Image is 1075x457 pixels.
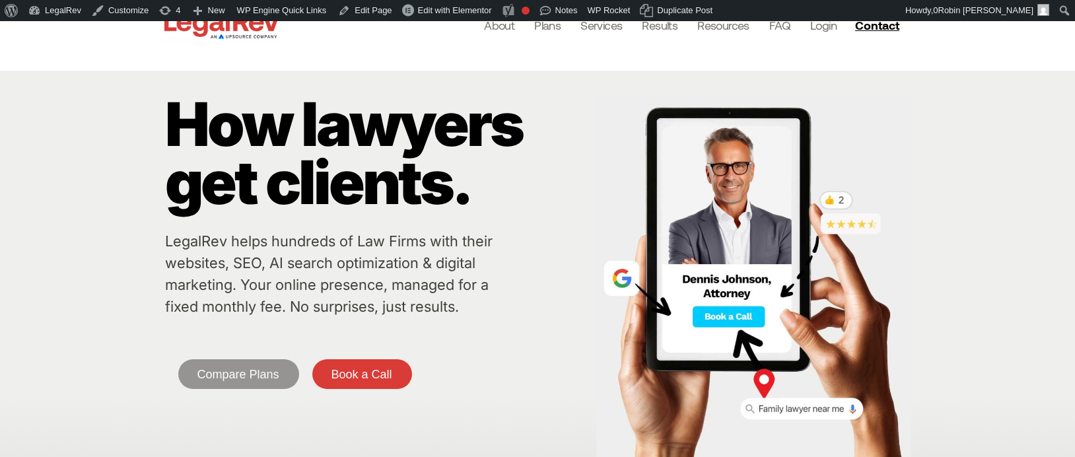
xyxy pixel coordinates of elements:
div: Focus keyphrase not set [522,7,530,15]
a: Plans [534,16,561,34]
p: How lawyers get clients. [165,95,590,211]
span: Edit with Elementor [418,5,492,15]
span: Book a Call [331,369,392,380]
nav: Menu [484,16,837,34]
a: Results [642,16,677,34]
a: LegalRev helps hundreds of Law Firms with their websites, SEO, AI search optimization & digital m... [165,232,493,315]
a: Compare Plans [178,359,299,389]
a: Book a Call [312,359,412,389]
span: Contact [855,19,899,31]
a: Resources [697,16,749,34]
a: Services [580,16,622,34]
span: 0Robin [PERSON_NAME] [933,5,1033,15]
span: Compare Plans [197,369,279,380]
a: About [484,16,514,34]
a: FAQ [769,16,790,34]
a: Login [810,16,837,34]
a: Contact [850,15,908,36]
